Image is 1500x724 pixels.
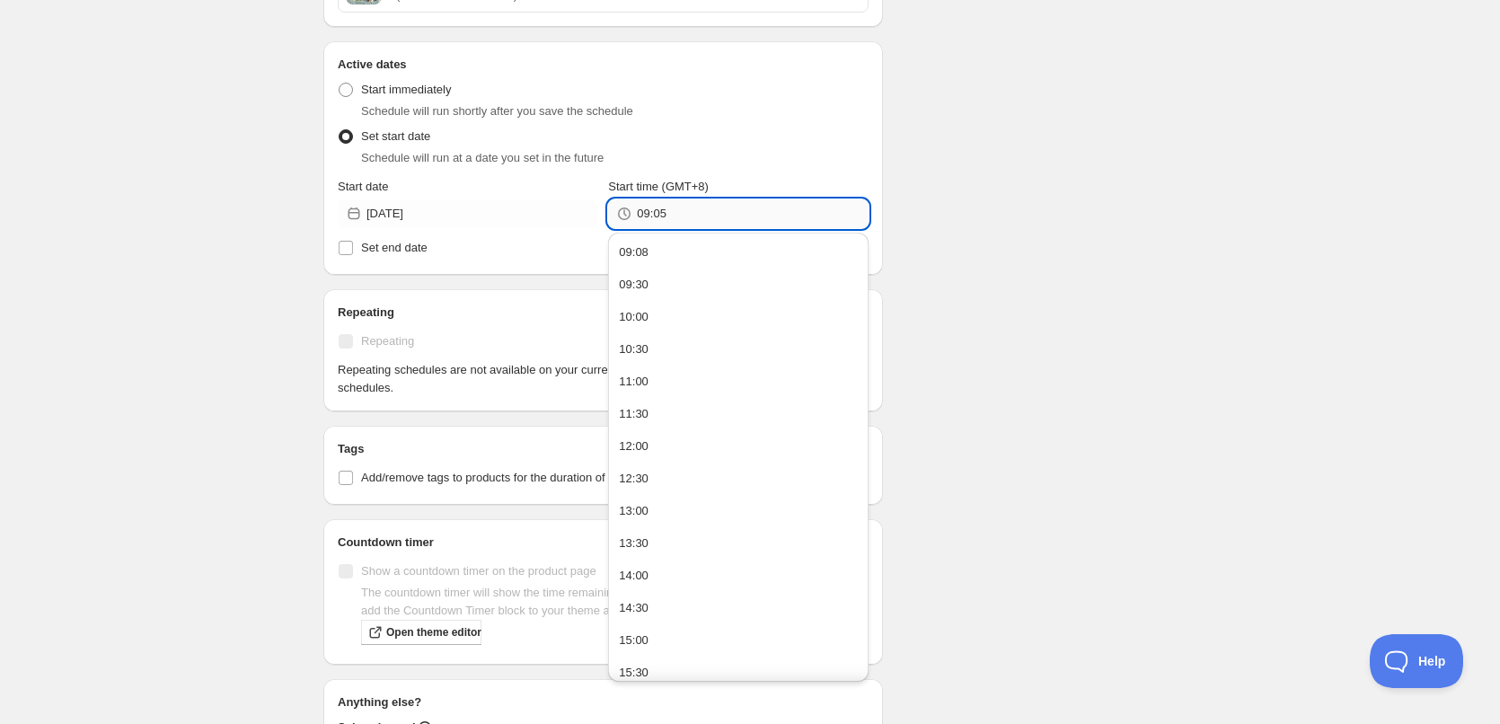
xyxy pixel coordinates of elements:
div: 12:30 [619,470,649,488]
h2: Tags [338,440,869,458]
span: Start time (GMT+8) [608,180,709,193]
button: 12:30 [613,464,862,493]
a: Open theme editor [361,620,481,645]
span: Add/remove tags to products for the duration of the schedule [361,471,675,484]
span: Schedule will run shortly after you save the schedule [361,104,633,118]
span: Open theme editor [386,625,481,640]
button: 09:30 [613,270,862,299]
div: 15:30 [619,664,649,682]
iframe: Toggle Customer Support [1370,634,1464,688]
h2: Repeating [338,304,869,322]
div: 09:30 [619,276,649,294]
button: 13:00 [613,497,862,525]
h2: Anything else? [338,693,869,711]
div: 09:08 [619,243,649,261]
div: 10:00 [619,308,649,326]
h2: Active dates [338,56,869,74]
span: Show a countdown timer on the product page [361,564,596,578]
span: Schedule will run at a date you set in the future [361,151,604,164]
button: 11:00 [613,367,862,396]
div: 14:30 [619,599,649,617]
button: 12:00 [613,432,862,461]
span: Start date [338,180,388,193]
div: 11:30 [619,405,649,423]
div: 12:00 [619,437,649,455]
span: Set start date [361,129,430,143]
button: 14:30 [613,594,862,622]
button: 15:00 [613,626,862,655]
span: Set end date [361,241,428,254]
span: Start immediately [361,83,451,96]
div: 15:00 [619,631,649,649]
span: Repeating [361,334,414,348]
div: 11:00 [619,373,649,391]
p: The countdown timer will show the time remaining until the end of the schedule. Remember to add t... [361,584,869,620]
h2: Countdown timer [338,534,869,552]
button: 10:30 [613,335,862,364]
div: 14:00 [619,567,649,585]
button: 10:00 [613,303,862,331]
div: 13:30 [619,534,649,552]
div: 13:00 [619,502,649,520]
div: 10:30 [619,340,649,358]
button: 15:30 [613,658,862,687]
button: 09:08 [613,238,862,267]
p: Repeating schedules are not available on your current plan. Please to create repeating schedules. [338,361,869,397]
button: 11:30 [613,400,862,428]
button: 14:00 [613,561,862,590]
button: 13:30 [613,529,862,558]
